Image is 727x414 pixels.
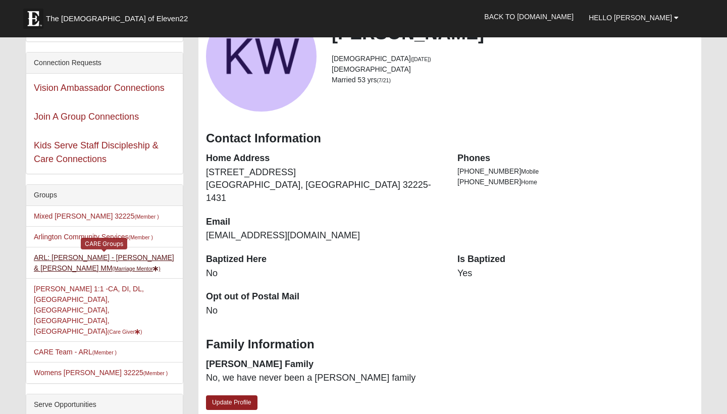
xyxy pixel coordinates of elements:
dt: Baptized Here [206,253,442,266]
dt: [PERSON_NAME] Family [206,358,442,371]
small: (Member ) [92,349,117,355]
small: (Marriage Mentor ) [113,266,161,272]
a: Vision Ambassador Connections [34,83,165,93]
a: CARE Team - ARL(Member ) [34,348,117,356]
dt: Opt out of Postal Mail [206,290,442,303]
a: ARL: [PERSON_NAME] - [PERSON_NAME] & [PERSON_NAME] MM(Marriage Mentor) [34,253,174,272]
small: ([DATE]) [411,56,431,62]
small: (Member ) [143,370,168,376]
a: Back to [DOMAIN_NAME] [477,4,581,29]
div: Groups [26,185,183,206]
dd: [STREET_ADDRESS] [GEOGRAPHIC_DATA], [GEOGRAPHIC_DATA] 32225-1431 [206,166,442,205]
small: (Care Giver ) [108,329,142,335]
dd: [EMAIL_ADDRESS][DOMAIN_NAME] [206,229,442,242]
small: (7/21) [377,77,390,83]
dt: Is Baptized [457,253,694,266]
a: Join A Group Connections [34,112,139,122]
span: Mobile [521,168,539,175]
dt: Email [206,216,442,229]
a: Mixed [PERSON_NAME] 32225(Member ) [34,212,159,220]
li: [DEMOGRAPHIC_DATA] [332,64,694,75]
a: Arlington Community Services(Member ) [34,233,153,241]
li: [PHONE_NUMBER] [457,177,694,187]
dd: No [206,267,442,280]
h3: Contact Information [206,131,694,146]
span: Home [521,179,537,186]
small: (Member ) [134,214,159,220]
dd: No, we have never been a [PERSON_NAME] family [206,372,442,385]
a: [PERSON_NAME] 1:1 -CA, DI, DL, [GEOGRAPHIC_DATA], [GEOGRAPHIC_DATA], [GEOGRAPHIC_DATA], [GEOGRAPH... [34,285,144,335]
a: Kids Serve Staff Discipleship & Care Connections [34,140,159,164]
span: The [DEMOGRAPHIC_DATA] of Eleven22 [46,14,188,24]
li: [PHONE_NUMBER] [457,166,694,177]
a: Update Profile [206,395,257,410]
span: Hello [PERSON_NAME] [589,14,672,22]
a: Womens [PERSON_NAME] 32225(Member ) [34,369,168,377]
a: The [DEMOGRAPHIC_DATA] of Eleven22 [18,4,220,29]
h3: Family Information [206,337,694,352]
div: Connection Requests [26,53,183,74]
dt: Home Address [206,152,442,165]
dt: Phones [457,152,694,165]
li: Married 53 yrs [332,75,694,85]
dd: No [206,304,442,318]
div: CARE Groups [81,238,127,249]
a: Hello [PERSON_NAME] [581,5,686,30]
dd: Yes [457,267,694,280]
img: Eleven22 logo [23,9,43,29]
a: View Fullsize Photo [206,1,317,112]
small: (Member ) [129,234,153,240]
li: [DEMOGRAPHIC_DATA] [332,54,694,64]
